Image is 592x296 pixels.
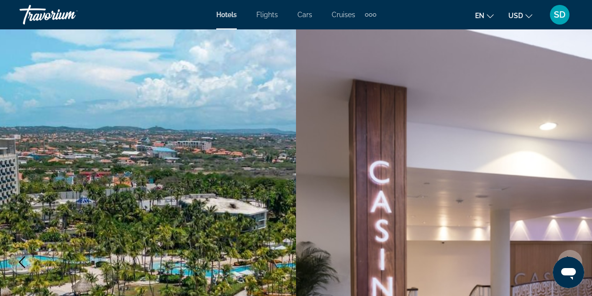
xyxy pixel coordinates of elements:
button: Next image [558,250,582,274]
iframe: Button to launch messaging window [553,257,584,288]
a: Flights [256,11,278,19]
span: SD [554,10,566,20]
button: Change currency [508,8,532,23]
button: User Menu [547,4,572,25]
a: Cars [297,11,312,19]
button: Previous image [10,250,34,274]
a: Travorium [20,2,117,27]
span: USD [508,12,523,20]
button: Extra navigation items [365,7,376,23]
span: en [475,12,484,20]
a: Cruises [332,11,355,19]
a: Hotels [216,11,237,19]
button: Change language [475,8,494,23]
